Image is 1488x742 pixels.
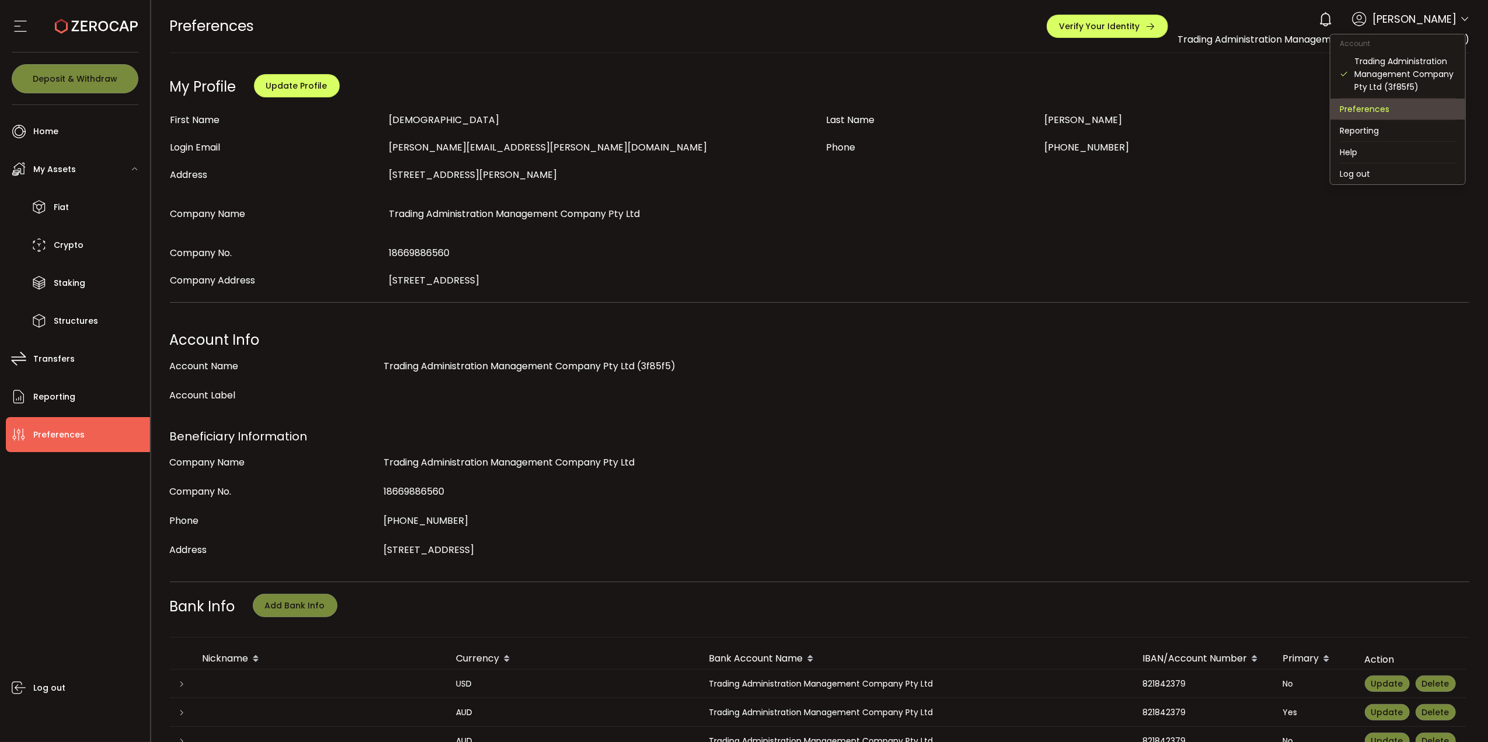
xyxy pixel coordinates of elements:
[33,680,65,696] span: Log out
[170,355,378,378] div: Account Name
[54,237,83,254] span: Crypto
[1044,141,1129,154] span: [PHONE_NUMBER]
[170,16,255,36] span: Preferences
[389,274,479,287] span: [STREET_ADDRESS]
[170,141,221,154] span: Login Email
[170,207,246,220] span: Company Name
[170,480,378,503] div: Company No.
[826,113,874,127] span: Last Name
[389,113,499,127] span: [DEMOGRAPHIC_DATA]
[447,649,700,669] div: Currency
[170,451,378,474] div: Company Name
[384,514,468,527] span: [PHONE_NUMBER]
[1330,38,1379,48] span: Account
[170,509,378,533] div: Phone
[1330,142,1465,163] li: Help
[33,426,85,443] span: Preferences
[1430,686,1488,742] iframe: Chat Widget
[1330,120,1465,141] li: Reporting
[700,649,1134,669] div: Bank Account Name
[170,274,256,287] span: Company Address
[389,141,707,154] span: [PERSON_NAME][EMAIL_ADDRESS][PERSON_NAME][DOMAIN_NAME]
[384,359,675,373] span: Trading Administration Management Company Pty Ltd (3f85f5)
[1134,706,1274,719] div: 821842379
[265,600,325,611] span: Add Bank Info
[1416,704,1456,720] button: Delete
[700,706,1134,719] div: Trading Administration Management Company Pty Ltd
[1177,33,1469,46] span: Trading Administration Management Company Pty Ltd (3f85f5)
[1274,677,1355,691] div: No
[1371,678,1403,689] span: Update
[389,168,557,181] span: [STREET_ADDRESS][PERSON_NAME]
[1422,706,1449,718] span: Delete
[33,75,117,83] span: Deposit & Withdraw
[384,543,474,556] span: [STREET_ADDRESS]
[170,597,235,616] span: Bank Info
[170,113,220,127] span: First Name
[1134,677,1274,691] div: 821842379
[1365,704,1410,720] button: Update
[826,141,855,154] span: Phone
[1330,163,1465,184] li: Log out
[384,456,635,469] span: Trading Administration Management Company Pty Ltd
[170,168,208,181] span: Address
[1274,649,1355,669] div: Primary
[54,199,69,216] span: Fiat
[1372,11,1456,27] span: [PERSON_NAME]
[1355,653,1466,666] div: Action
[384,485,444,498] span: 18669886560
[33,161,76,178] span: My Assets
[33,351,75,367] span: Transfers
[1416,675,1456,692] button: Delete
[54,313,98,330] span: Structures
[1330,99,1465,120] li: Preferences
[1371,706,1403,718] span: Update
[700,677,1134,691] div: Trading Administration Management Company Pty Ltd
[1274,706,1355,719] div: Yes
[54,275,85,292] span: Staking
[447,677,700,691] div: USD
[1134,649,1274,669] div: IBAN/Account Number
[1047,15,1168,38] button: Verify Your Identity
[170,246,232,260] span: Company No.
[170,538,378,562] div: Address
[1354,55,1456,93] div: Trading Administration Management Company Pty Ltd (3f85f5)
[170,384,378,407] div: Account Label
[253,594,337,617] button: Add Bank Info
[170,328,1470,352] div: Account Info
[1059,22,1139,30] span: Verify Your Identity
[170,77,236,96] div: My Profile
[33,388,75,405] span: Reporting
[447,706,700,719] div: AUD
[389,207,640,220] span: Trading Administration Management Company Pty Ltd
[266,80,327,92] span: Update Profile
[33,123,58,140] span: Home
[1044,113,1122,127] span: [PERSON_NAME]
[170,425,1470,448] div: Beneficiary Information
[389,246,449,260] span: 18669886560
[12,64,138,93] button: Deposit & Withdraw
[193,649,447,669] div: Nickname
[1365,675,1410,692] button: Update
[254,74,340,97] button: Update Profile
[1422,678,1449,689] span: Delete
